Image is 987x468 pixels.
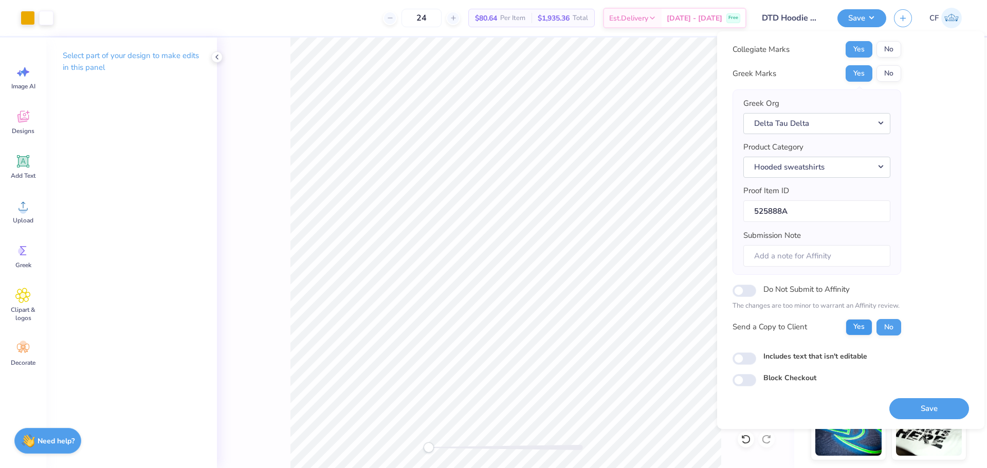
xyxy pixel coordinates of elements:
[743,185,789,197] label: Proof Item ID
[609,13,648,24] span: Est. Delivery
[929,12,939,24] span: CF
[925,8,966,28] a: CF
[743,245,890,267] input: Add a note for Affinity
[11,359,35,367] span: Decorate
[846,65,872,82] button: Yes
[667,13,722,24] span: [DATE] - [DATE]
[11,82,35,90] span: Image AI
[733,301,901,311] p: The changes are too minor to warrant an Affinity review.
[475,13,497,24] span: $80.64
[538,13,570,24] span: $1,935.36
[733,44,790,55] div: Collegiate Marks
[401,9,442,27] input: – –
[12,127,34,135] span: Designs
[6,306,40,322] span: Clipart & logos
[13,216,33,224] span: Upload
[763,283,850,296] label: Do Not Submit to Affinity
[754,8,830,28] input: Untitled Design
[63,50,200,73] p: Select part of your design to make edits in this panel
[728,14,738,22] span: Free
[763,351,867,362] label: Includes text that isn't editable
[743,98,779,109] label: Greek Org
[846,319,872,335] button: Yes
[837,9,886,27] button: Save
[743,157,890,178] button: Hooded sweatshirts
[876,41,901,58] button: No
[38,436,75,446] strong: Need help?
[876,65,901,82] button: No
[11,172,35,180] span: Add Text
[876,319,901,335] button: No
[889,398,969,419] button: Save
[941,8,962,28] img: Cholo Fernandez
[573,13,588,24] span: Total
[500,13,525,24] span: Per Item
[743,113,890,134] button: Delta Tau Delta
[15,261,31,269] span: Greek
[424,442,434,453] div: Accessibility label
[763,372,816,383] label: Block Checkout
[733,321,807,333] div: Send a Copy to Client
[743,230,801,241] label: Submission Note
[733,68,776,80] div: Greek Marks
[815,404,882,456] img: Glow in the Dark Ink
[896,404,962,456] img: Water based Ink
[743,141,803,153] label: Product Category
[846,41,872,58] button: Yes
